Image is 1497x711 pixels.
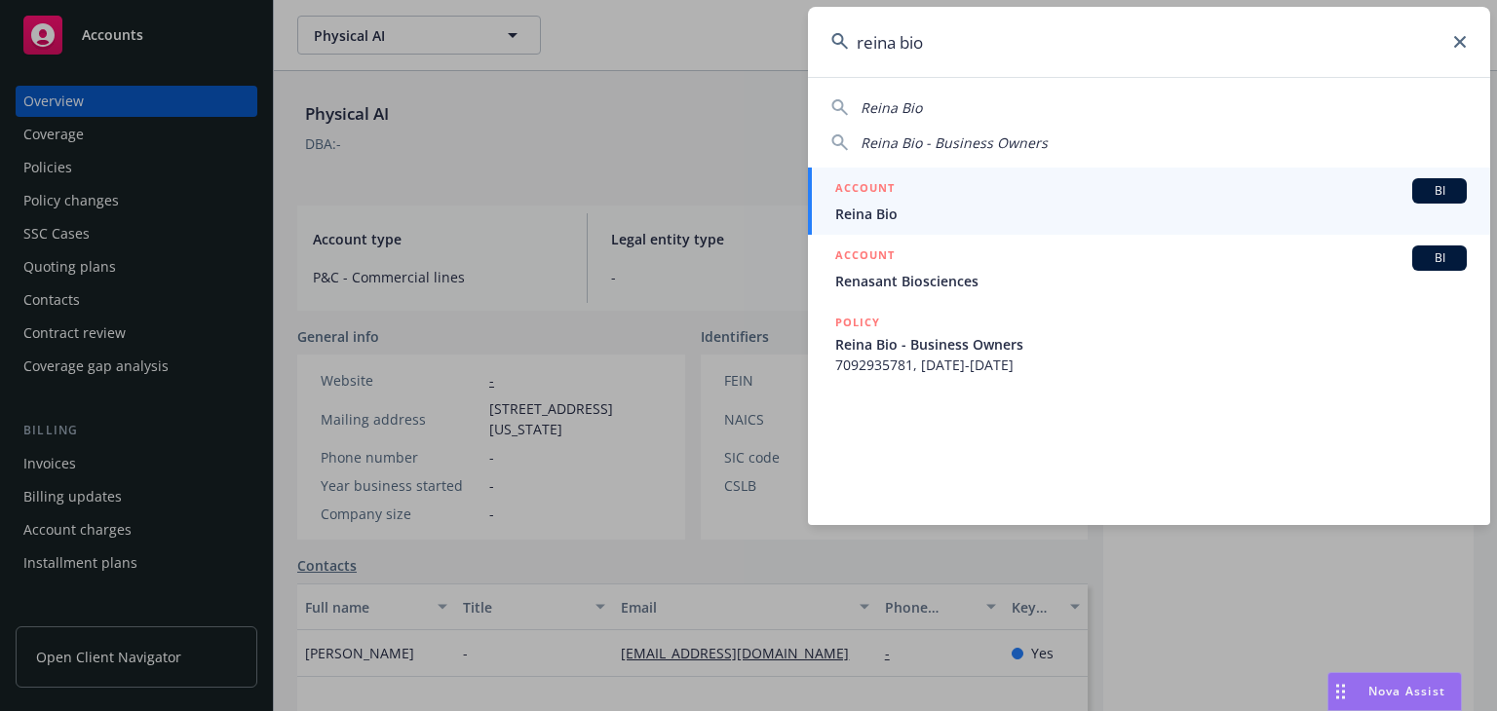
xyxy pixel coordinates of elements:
[835,204,1467,224] span: Reina Bio
[1328,673,1353,710] div: Drag to move
[808,235,1490,302] a: ACCOUNTBIRenasant Biosciences
[808,7,1490,77] input: Search...
[1420,182,1459,200] span: BI
[861,133,1048,152] span: Reina Bio - Business Owners
[835,271,1467,291] span: Renasant Biosciences
[1327,672,1462,711] button: Nova Assist
[1420,249,1459,267] span: BI
[835,245,895,269] h5: ACCOUNT
[861,98,922,117] span: Reina Bio
[1368,683,1445,699] span: Nova Assist
[835,355,1467,375] span: 7092935781, [DATE]-[DATE]
[808,302,1490,386] a: POLICYReina Bio - Business Owners7092935781, [DATE]-[DATE]
[835,178,895,202] h5: ACCOUNT
[835,313,880,332] h5: POLICY
[835,334,1467,355] span: Reina Bio - Business Owners
[808,168,1490,235] a: ACCOUNTBIReina Bio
